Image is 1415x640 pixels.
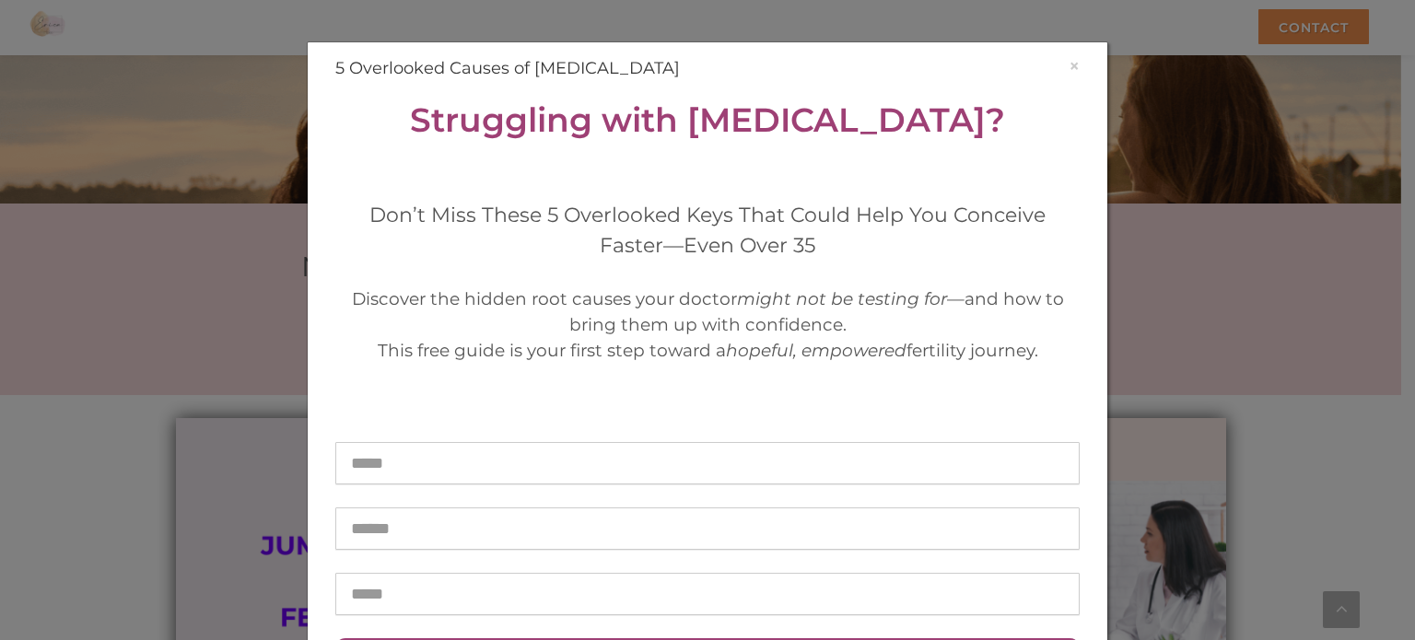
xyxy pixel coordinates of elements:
[335,338,1080,364] div: This free guide is your first step toward a fertility journey.
[369,203,1046,258] span: Don’t Miss These 5 Overlooked Keys That Could Help You Conceive Faster—Even Over 35
[410,99,1005,140] strong: Struggling with [MEDICAL_DATA]?
[335,56,1080,81] h4: 5 Overlooked Causes of [MEDICAL_DATA]
[1069,56,1080,76] button: ×
[726,340,906,361] em: hopeful, empowered
[335,286,1080,338] div: Discover the hidden root causes your doctor —and how to bring them up with confidence.
[737,288,947,309] em: might not be testing for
